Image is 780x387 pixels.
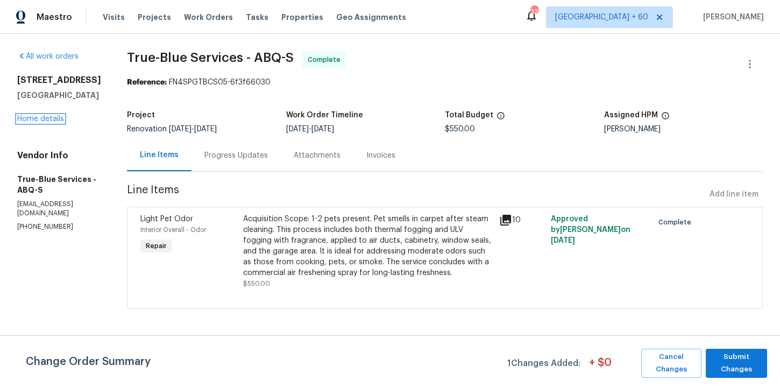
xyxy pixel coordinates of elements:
[17,53,79,60] a: All work orders
[294,150,341,161] div: Attachments
[127,111,155,119] h5: Project
[204,150,268,161] div: Progress Updates
[127,51,294,64] span: True-Blue Services - ABQ-S
[499,214,544,227] div: 10
[140,227,206,233] span: Interior Overall - Odor
[17,75,101,86] h2: [STREET_ADDRESS]
[17,90,101,101] h5: [GEOGRAPHIC_DATA]
[184,12,233,23] span: Work Orders
[243,280,270,287] span: $550.00
[604,111,658,119] h5: Assigned HPM
[17,222,101,231] p: [PHONE_NUMBER]
[699,12,764,23] span: [PERSON_NAME]
[141,241,171,251] span: Repair
[127,125,217,133] span: Renovation
[445,125,475,133] span: $550.00
[246,13,268,21] span: Tasks
[127,77,763,88] div: FN4SPGTBCS05-6f3f66030
[194,125,217,133] span: [DATE]
[243,214,493,278] div: Acquisition Scope: 1-2 pets present. Pet smells in carpet after steam cleaning. This process incl...
[286,125,334,133] span: -
[497,111,505,125] span: The total cost of line items that have been proposed by Opendoor. This sum includes line items th...
[286,111,363,119] h5: Work Order Timeline
[140,215,193,223] span: Light Pet Odor
[661,111,670,125] span: The hpm assigned to this work order.
[17,200,101,218] p: [EMAIL_ADDRESS][DOMAIN_NAME]
[37,12,72,23] span: Maestro
[17,174,101,195] h5: True-Blue Services - ABQ-S
[658,217,696,228] span: Complete
[138,12,171,23] span: Projects
[281,12,323,23] span: Properties
[551,215,630,244] span: Approved by [PERSON_NAME] on
[286,125,309,133] span: [DATE]
[336,12,406,23] span: Geo Assignments
[311,125,334,133] span: [DATE]
[17,150,101,161] h4: Vendor Info
[555,12,648,23] span: [GEOGRAPHIC_DATA] + 60
[127,185,705,205] span: Line Items
[17,115,64,123] a: Home details
[445,111,493,119] h5: Total Budget
[169,125,192,133] span: [DATE]
[604,125,763,133] div: [PERSON_NAME]
[366,150,395,161] div: Invoices
[127,79,167,86] b: Reference:
[169,125,217,133] span: -
[103,12,125,23] span: Visits
[551,237,575,244] span: [DATE]
[140,150,179,160] div: Line Items
[308,54,345,65] span: Complete
[530,6,538,17] div: 327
